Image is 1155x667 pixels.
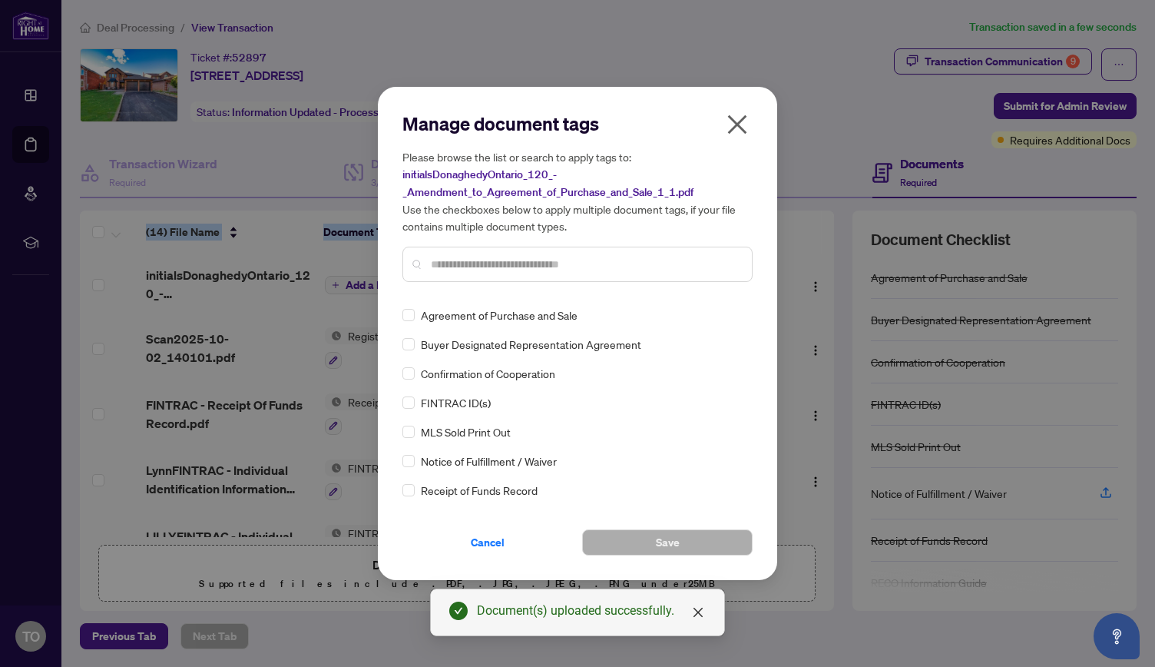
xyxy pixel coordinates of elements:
[421,307,577,324] span: Agreement of Purchase and Sale
[421,365,555,382] span: Confirmation of Cooperation
[421,336,641,353] span: Buyer Designated Representation Agreement
[725,112,750,137] span: close
[402,168,693,199] span: initialsDonaghedyOntario_120_-_Amendment_to_Agreement_of_Purchase_and_Sale_1_1.pdf
[402,111,753,136] h2: Manage document tags
[449,602,468,620] span: check-circle
[1094,613,1140,659] button: Open asap
[421,453,557,470] span: Notice of Fulfillment / Waiver
[421,482,538,499] span: Receipt of Funds Record
[402,529,573,556] button: Cancel
[402,148,753,234] h5: Please browse the list or search to apply tags to: Use the checkboxes below to apply multiple doc...
[421,423,511,440] span: MLS Sold Print Out
[692,606,704,619] span: close
[421,394,491,411] span: FINTRAC ID(s)
[471,530,505,555] span: Cancel
[582,529,753,556] button: Save
[477,602,706,620] div: Document(s) uploaded successfully.
[690,604,707,621] a: Close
